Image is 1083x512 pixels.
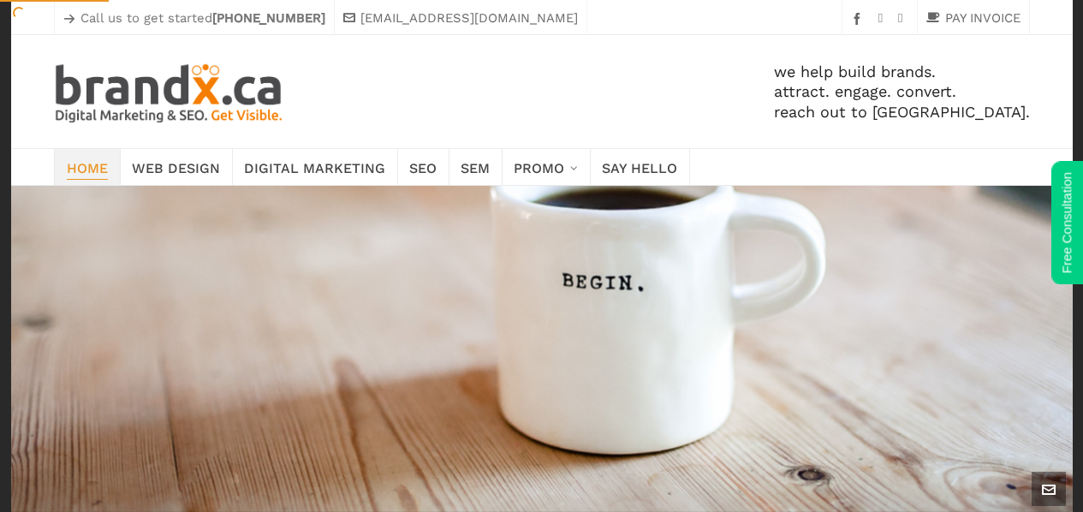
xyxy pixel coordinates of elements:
a: Promo [502,149,591,185]
a: Web Design [120,149,233,185]
span: Say Hello [602,155,677,179]
img: Edmonton SEO. SEM. Web Design. Print. Brandx Digital Marketing & SEO [54,61,286,122]
a: twitter [898,12,907,26]
a: SEM [449,149,503,185]
strong: [PHONE_NUMBER] [212,10,325,26]
a: facebook [851,12,868,25]
span: SEO [409,155,437,179]
span: Promo [514,155,564,179]
span: SEM [461,155,490,179]
p: Call us to get started [63,8,325,28]
a: Digital Marketing [232,149,398,185]
a: [EMAIL_ADDRESS][DOMAIN_NAME] [343,8,578,28]
span: Web Design [132,155,220,179]
a: PAY INVOICE [926,8,1021,28]
span: Home [67,155,108,179]
span: Digital Marketing [244,155,385,179]
a: Home [54,149,121,185]
a: Say Hello [590,149,690,185]
a: SEO [397,149,449,185]
div: we help build brands. attract. engage. convert. reach out to [GEOGRAPHIC_DATA]. [285,35,1029,148]
a: instagram [878,12,888,26]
